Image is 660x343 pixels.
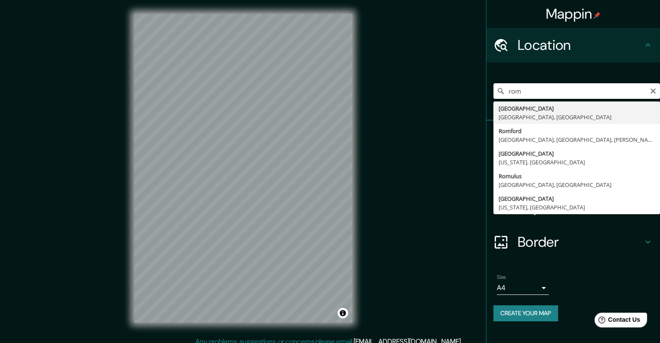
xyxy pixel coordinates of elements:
[486,155,660,190] div: Style
[134,14,352,323] canvas: Map
[486,28,660,62] div: Location
[493,305,558,321] button: Create your map
[486,225,660,259] div: Border
[486,190,660,225] div: Layout
[594,12,601,19] img: pin-icon.png
[499,104,655,113] div: [GEOGRAPHIC_DATA]
[499,180,655,189] div: [GEOGRAPHIC_DATA], [GEOGRAPHIC_DATA]
[486,121,660,155] div: Pins
[650,86,657,95] button: Clear
[499,135,655,144] div: [GEOGRAPHIC_DATA], [GEOGRAPHIC_DATA], [PERSON_NAME][GEOGRAPHIC_DATA]
[499,194,655,203] div: [GEOGRAPHIC_DATA]
[499,158,655,167] div: [US_STATE], [GEOGRAPHIC_DATA]
[499,172,655,180] div: Romulus
[499,149,655,158] div: [GEOGRAPHIC_DATA]
[499,203,655,212] div: [US_STATE], [GEOGRAPHIC_DATA]
[499,127,655,135] div: Romford
[518,233,643,251] h4: Border
[518,36,643,54] h4: Location
[546,5,601,23] h4: Mappin
[518,199,643,216] h4: Layout
[338,308,348,318] button: Toggle attribution
[497,281,549,295] div: A4
[493,83,660,99] input: Pick your city or area
[499,113,655,121] div: [GEOGRAPHIC_DATA], [GEOGRAPHIC_DATA]
[497,274,506,281] label: Size
[583,309,650,333] iframe: Help widget launcher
